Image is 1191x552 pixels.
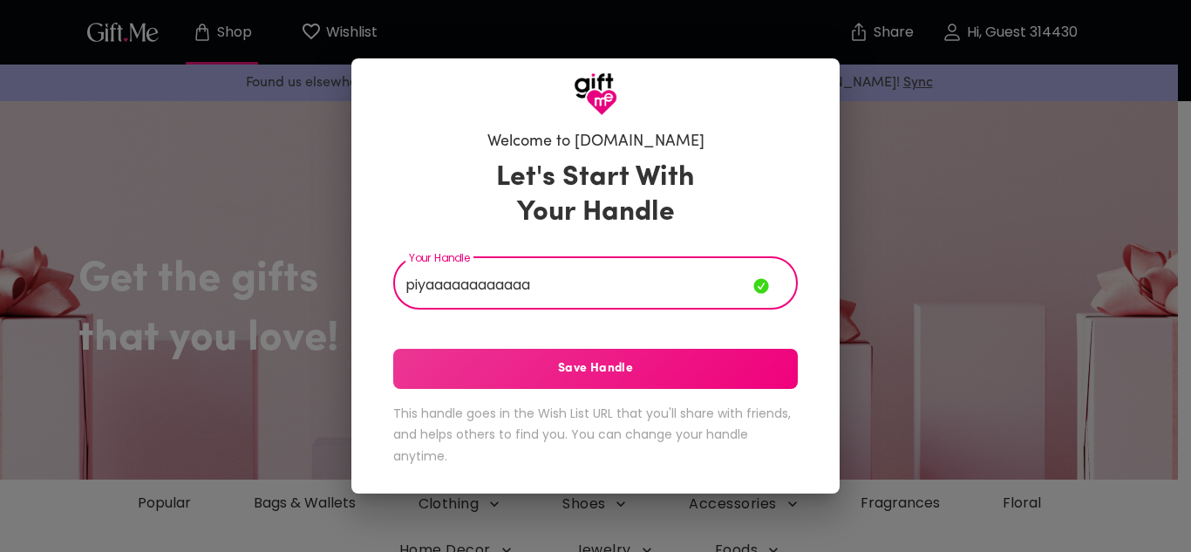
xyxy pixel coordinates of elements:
h6: This handle goes in the Wish List URL that you'll share with friends, and helps others to find yo... [393,403,798,467]
span: Save Handle [393,359,798,378]
h3: Let's Start With Your Handle [474,160,717,230]
img: GiftMe Logo [574,72,617,116]
button: Save Handle [393,349,798,389]
input: Your Handle [393,261,753,310]
h6: Welcome to [DOMAIN_NAME] [487,132,704,153]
